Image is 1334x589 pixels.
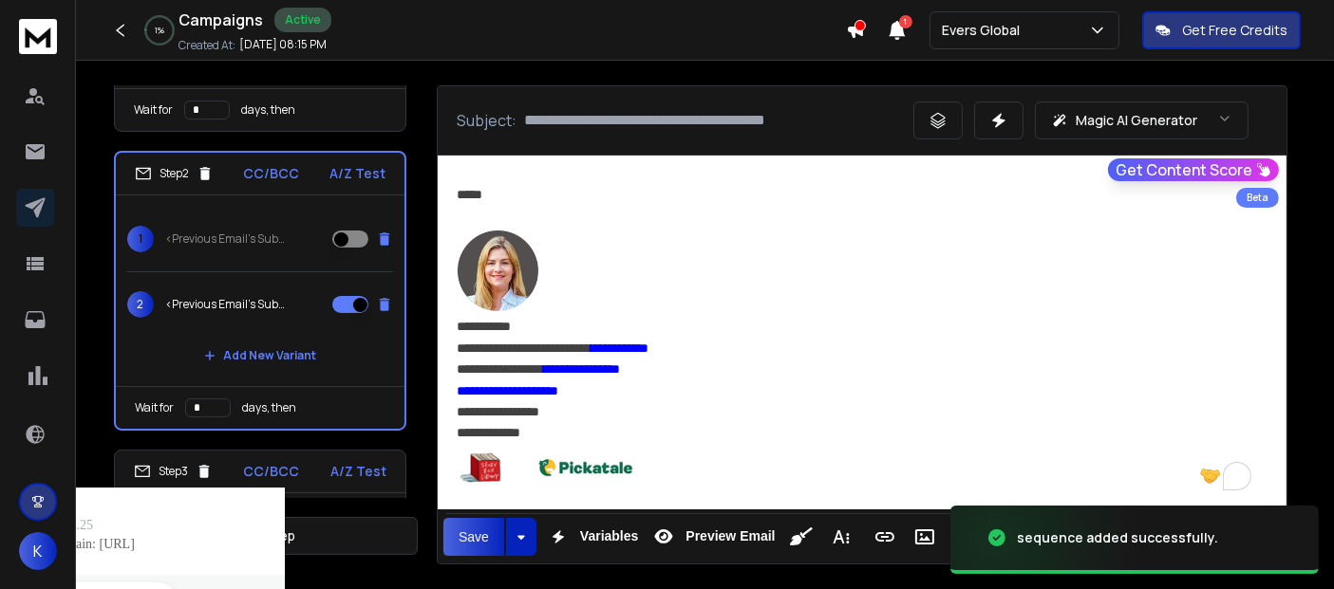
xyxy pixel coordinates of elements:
button: Clean HTML [783,518,819,556]
div: Domain: [URL] [49,49,135,64]
img: logo_orange.svg [30,30,46,46]
p: Created At: [178,38,235,53]
p: Subject: [457,109,517,132]
span: 2 [127,291,154,318]
div: Active [274,8,331,32]
span: Variables [576,528,643,544]
button: Get Content Score [1108,158,1279,181]
h1: Campaigns [178,9,263,31]
button: More Text [823,518,859,556]
div: To enrich screen reader interactions, please activate Accessibility in Grammarly extension settings [438,156,1287,509]
p: days, then [241,102,295,118]
p: [DATE] 08:15 PM [239,37,327,52]
div: Beta [1236,188,1279,208]
button: Magic AI Generator [1035,101,1249,139]
p: Wait for [135,400,174,415]
div: sequence added successfully. [1017,528,1218,547]
p: Wait for [134,102,173,118]
p: 1 % [155,25,164,36]
button: K [19,532,57,570]
p: CC/BCC [244,164,300,183]
div: Step 2 [135,165,214,182]
span: 1 [127,226,154,252]
button: Save [443,518,504,556]
img: logo [19,19,57,54]
div: Domain Overview [72,112,170,124]
p: A/Z Test [330,462,386,481]
div: Step 3 [134,463,213,480]
img: tab_domain_overview_orange.svg [51,110,66,125]
button: Insert Image (Ctrl+P) [907,518,943,556]
p: A/Z Test [329,164,385,183]
span: 1 [899,15,912,28]
img: website_grey.svg [30,49,46,64]
div: v 4.0.25 [53,30,93,46]
img: tab_keywords_by_traffic_grey.svg [189,110,204,125]
p: <Previous Email's Subject> [165,231,287,247]
p: CC/BCC [244,462,300,481]
p: Get Free Credits [1182,21,1287,40]
li: Step2CC/BCCA/Z Test1<Previous Email's Subject>2<Previous Email's Subject>Add New VariantWait ford... [114,151,406,431]
div: Keywords by Traffic [210,112,320,124]
span: Preview Email [682,528,779,544]
p: <Previous Email's Subject> [165,297,287,312]
p: Magic AI Generator [1076,111,1197,130]
button: Preview Email [646,518,779,556]
p: days, then [242,400,296,415]
button: Add New Variant [189,337,331,375]
button: Variables [540,518,643,556]
button: Get Free Credits [1142,11,1301,49]
p: Evers Global [942,21,1027,40]
button: Insert Link (Ctrl+K) [867,518,903,556]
